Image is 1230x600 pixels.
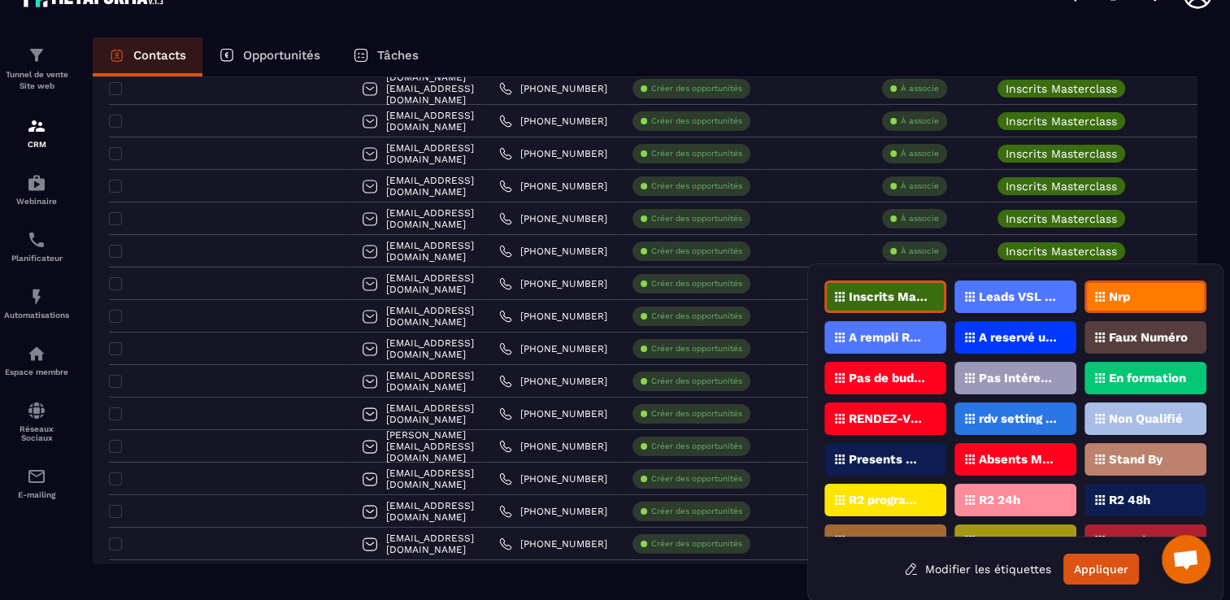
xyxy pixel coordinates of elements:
[1109,494,1150,506] p: R2 48h
[27,467,46,486] img: email
[849,291,928,302] p: Inscrits Masterclass
[651,278,742,289] p: Créer des opportunités
[499,147,607,160] a: [PHONE_NUMBER]
[1063,554,1139,585] button: Appliquer
[1006,246,1117,257] p: Inscrits Masterclass
[133,48,186,63] p: Contacts
[4,33,69,104] a: formationformationTunnel de vente Site web
[979,413,1058,424] p: rdv setting posé
[499,505,607,518] a: [PHONE_NUMBER]
[4,424,69,442] p: Réseaux Sociaux
[499,342,607,355] a: [PHONE_NUMBER]
[651,506,742,517] p: Créer des opportunités
[499,180,607,193] a: [PHONE_NUMBER]
[849,372,928,384] p: Pas de budget
[499,212,607,225] a: [PHONE_NUMBER]
[4,104,69,161] a: formationformationCRM
[849,535,928,546] p: Nouveau prospect
[1109,372,1186,384] p: En formation
[1006,180,1117,192] p: Inscrits Masterclass
[27,401,46,420] img: social-network
[4,490,69,499] p: E-mailing
[1006,213,1117,224] p: Inscrits Masterclass
[901,83,939,94] p: À associe
[901,213,939,224] p: À associe
[499,375,607,388] a: [PHONE_NUMBER]
[27,344,46,363] img: automations
[849,454,928,465] p: Presents Masterclass
[979,291,1058,302] p: Leads VSL ZENSPEAK
[979,494,1020,506] p: R2 24h
[337,37,435,76] a: Tâches
[1162,535,1210,584] div: Ouvrir le chat
[1006,148,1117,159] p: Inscrits Masterclass
[651,311,742,322] p: Créer des opportunités
[651,115,742,127] p: Créer des opportunités
[849,332,928,343] p: A rempli Rdv Zenspeak
[243,48,320,63] p: Opportunités
[202,37,337,76] a: Opportunités
[499,245,607,258] a: [PHONE_NUMBER]
[849,494,928,506] p: R2 programmé
[979,332,1058,343] p: A reservé un appel
[93,37,202,76] a: Contacts
[651,441,742,452] p: Créer des opportunités
[27,173,46,193] img: automations
[499,115,607,128] a: [PHONE_NUMBER]
[499,407,607,420] a: [PHONE_NUMBER]
[4,367,69,376] p: Espace membre
[651,180,742,192] p: Créer des opportunités
[4,69,69,92] p: Tunnel de vente Site web
[901,115,939,127] p: À associe
[901,148,939,159] p: À associe
[1109,535,1150,546] p: R2 72h
[1109,291,1130,302] p: Nrp
[979,454,1058,465] p: Absents Masterclass
[4,389,69,454] a: social-networksocial-networkRéseaux Sociaux
[979,535,1019,546] p: R2 Nrp
[1109,332,1188,343] p: Faux Numéro
[1006,115,1117,127] p: Inscrits Masterclass
[651,246,742,257] p: Créer des opportunités
[499,310,607,323] a: [PHONE_NUMBER]
[651,473,742,485] p: Créer des opportunités
[4,332,69,389] a: automationsautomationsEspace membre
[499,472,607,485] a: [PHONE_NUMBER]
[4,161,69,218] a: automationsautomationsWebinaire
[499,537,607,550] a: [PHONE_NUMBER]
[499,440,607,453] a: [PHONE_NUMBER]
[901,180,939,192] p: À associe
[27,230,46,250] img: scheduler
[651,538,742,550] p: Créer des opportunités
[27,287,46,307] img: automations
[651,148,742,159] p: Créer des opportunités
[4,197,69,206] p: Webinaire
[651,83,742,94] p: Créer des opportunités
[4,311,69,320] p: Automatisations
[651,408,742,420] p: Créer des opportunités
[892,554,1063,584] button: Modifier les étiquettes
[4,275,69,332] a: automationsautomationsAutomatisations
[4,218,69,275] a: schedulerschedulerPlanificateur
[4,454,69,511] a: emailemailE-mailing
[377,48,419,63] p: Tâches
[499,277,607,290] a: [PHONE_NUMBER]
[901,246,939,257] p: À associe
[651,213,742,224] p: Créer des opportunités
[27,46,46,65] img: formation
[979,372,1058,384] p: Pas Intéressé
[499,82,607,95] a: [PHONE_NUMBER]
[651,343,742,354] p: Créer des opportunités
[1006,83,1117,94] p: Inscrits Masterclass
[1109,413,1183,424] p: Non Qualifié
[651,376,742,387] p: Créer des opportunités
[4,140,69,149] p: CRM
[1109,454,1163,465] p: Stand By
[849,413,928,424] p: RENDEZ-VOUS PROGRAMMé V1 (ZenSpeak à vie)
[27,116,46,136] img: formation
[4,254,69,263] p: Planificateur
